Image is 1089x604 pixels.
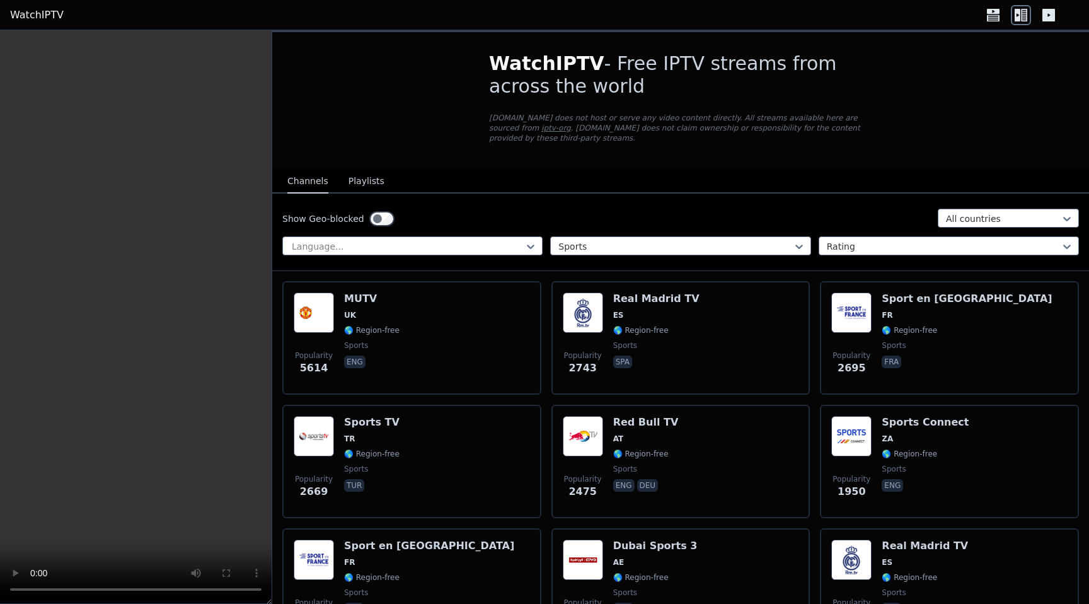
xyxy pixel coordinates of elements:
img: Red Bull TV [563,416,603,456]
p: fra [882,356,901,368]
span: FR [882,310,892,320]
span: 2743 [568,361,597,376]
span: 🌎 Region-free [613,325,669,335]
span: Popularity [564,474,602,484]
span: sports [344,588,368,598]
span: 🌎 Region-free [882,572,937,583]
img: Sports Connect [831,416,872,456]
p: eng [882,479,903,492]
img: Sport en France [831,293,872,333]
p: eng [613,479,635,492]
span: 5614 [300,361,328,376]
button: Channels [287,170,328,194]
img: Sports TV [294,416,334,456]
span: WatchIPTV [489,52,604,74]
span: 🌎 Region-free [882,325,937,335]
p: eng [344,356,366,368]
a: WatchIPTV [10,8,64,23]
span: sports [344,464,368,474]
h1: - Free IPTV streams from across the world [489,52,872,98]
span: AT [613,434,624,444]
span: Popularity [295,474,333,484]
span: sports [882,588,906,598]
h6: Sports TV [344,416,400,429]
span: 🌎 Region-free [344,325,400,335]
span: Popularity [295,351,333,361]
span: Popularity [833,474,870,484]
span: FR [344,557,355,567]
button: Playlists [349,170,384,194]
span: sports [613,588,637,598]
span: 🌎 Region-free [882,449,937,459]
h6: Red Bull TV [613,416,679,429]
img: Real Madrid TV [831,540,872,580]
p: spa [613,356,632,368]
span: sports [613,464,637,474]
span: ES [613,310,624,320]
span: sports [882,464,906,474]
span: ZA [882,434,893,444]
span: sports [882,340,906,351]
img: MUTV [294,293,334,333]
span: UK [344,310,356,320]
span: 2695 [838,361,866,376]
span: sports [613,340,637,351]
span: AE [613,557,624,567]
img: Sport en France [294,540,334,580]
p: deu [637,479,659,492]
h6: Real Madrid TV [882,540,968,552]
label: Show Geo-blocked [282,212,364,225]
h6: Sports Connect [882,416,969,429]
span: 2669 [300,484,328,499]
p: [DOMAIN_NAME] does not host or serve any video content directly. All streams available here are s... [489,113,872,143]
span: TR [344,434,355,444]
p: tur [344,479,364,492]
span: Popularity [564,351,602,361]
img: Real Madrid TV [563,293,603,333]
span: Popularity [833,351,870,361]
span: 1950 [838,484,866,499]
h6: Sport en [GEOGRAPHIC_DATA] [344,540,514,552]
span: sports [344,340,368,351]
span: 🌎 Region-free [344,572,400,583]
h6: Sport en [GEOGRAPHIC_DATA] [882,293,1052,305]
h6: Real Madrid TV [613,293,700,305]
span: 🌎 Region-free [344,449,400,459]
img: Dubai Sports 3 [563,540,603,580]
h6: Dubai Sports 3 [613,540,698,552]
span: 2475 [568,484,597,499]
span: ES [882,557,892,567]
h6: MUTV [344,293,400,305]
span: 🌎 Region-free [613,449,669,459]
span: 🌎 Region-free [613,572,669,583]
a: iptv-org [541,124,571,132]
